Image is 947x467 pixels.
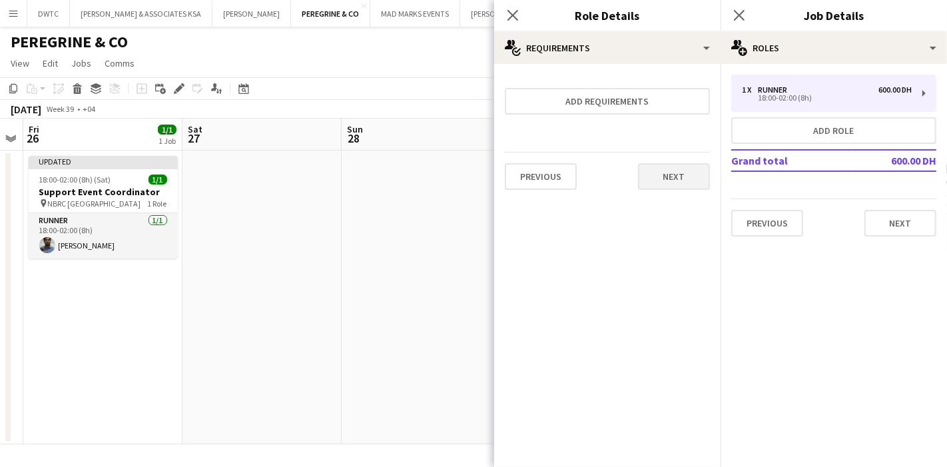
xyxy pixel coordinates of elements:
[731,210,803,236] button: Previous
[345,131,363,146] span: 28
[731,117,936,144] button: Add role
[29,156,178,167] div: Updated
[27,131,39,146] span: 26
[11,57,29,69] span: View
[44,104,77,114] span: Week 39
[742,95,912,101] div: 18:00-02:00 (8h)
[66,55,97,72] a: Jobs
[347,123,363,135] span: Sun
[29,123,39,135] span: Fri
[29,156,178,258] app-job-card: Updated18:00-02:00 (8h) (Sat)1/1Support Event Coordinator NBRC [GEOGRAPHIC_DATA]1 RoleRunner1/118...
[188,123,202,135] span: Sat
[5,55,35,72] a: View
[149,175,167,185] span: 1/1
[48,199,141,209] span: NBRC [GEOGRAPHIC_DATA]
[27,1,70,27] button: DWTC
[742,85,758,95] div: 1 x
[105,57,135,69] span: Comms
[43,57,58,69] span: Edit
[370,1,460,27] button: MAD MARKS EVENTS
[758,85,792,95] div: Runner
[71,57,91,69] span: Jobs
[494,32,721,64] div: Requirements
[852,150,936,171] td: 600.00 DH
[29,186,178,198] h3: Support Event Coordinator
[29,213,178,258] app-card-role: Runner1/118:00-02:00 (8h)[PERSON_NAME]
[186,131,202,146] span: 27
[83,104,95,114] div: +04
[721,7,947,24] h3: Job Details
[99,55,140,72] a: Comms
[158,125,176,135] span: 1/1
[37,55,63,72] a: Edit
[158,136,176,146] div: 1 Job
[505,163,577,190] button: Previous
[864,210,936,236] button: Next
[148,199,167,209] span: 1 Role
[638,163,710,190] button: Next
[212,1,291,27] button: [PERSON_NAME]
[11,32,128,52] h1: PEREGRINE & CO
[505,88,710,115] button: Add requirements
[11,103,41,116] div: [DATE]
[291,1,370,27] button: PEREGRINE & CO
[494,7,721,24] h3: Role Details
[878,85,912,95] div: 600.00 DH
[721,32,947,64] div: Roles
[39,175,111,185] span: 18:00-02:00 (8h) (Sat)
[460,1,599,27] button: [PERSON_NAME] WONDER STUDIO
[70,1,212,27] button: [PERSON_NAME] & ASSOCIATES KSA
[731,150,852,171] td: Grand total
